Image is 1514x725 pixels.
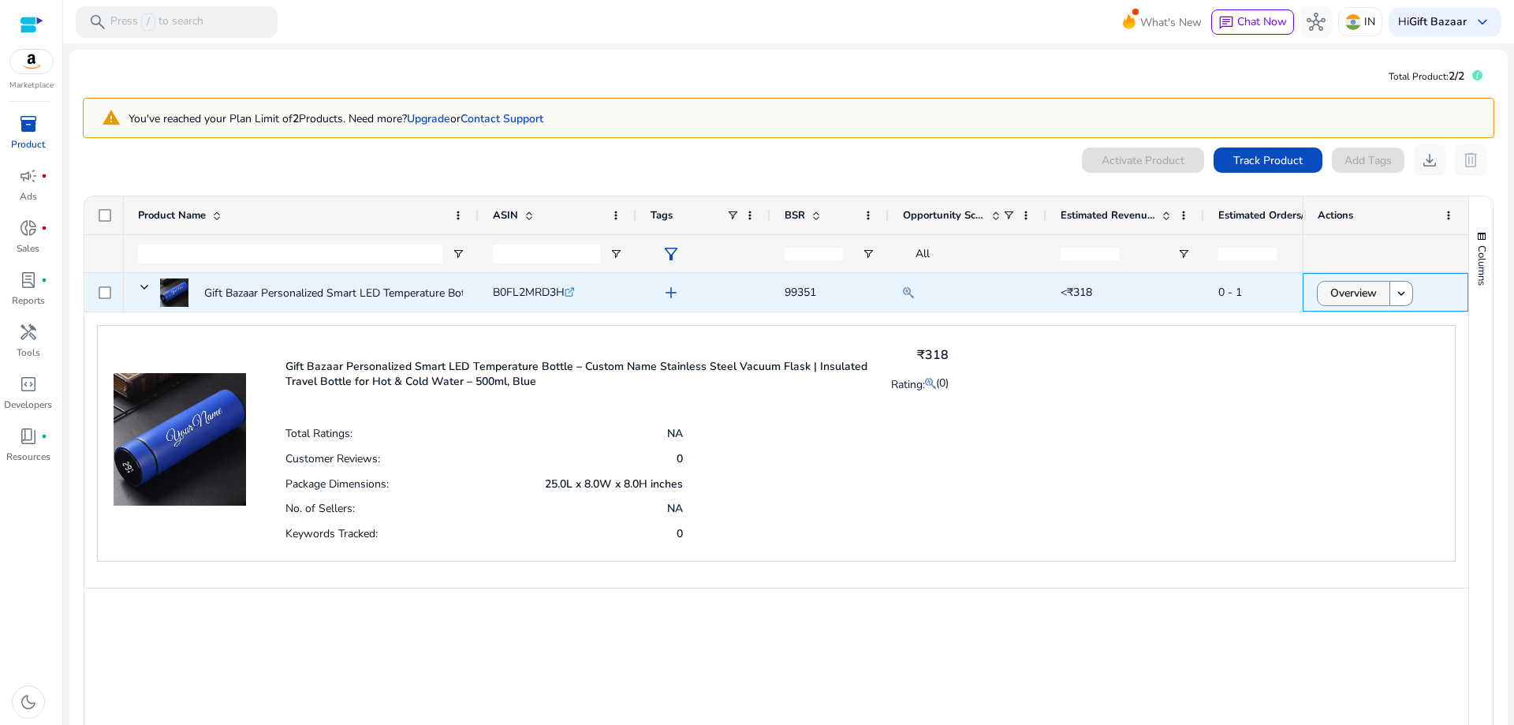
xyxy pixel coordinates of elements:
span: Actions [1318,208,1353,222]
p: Package Dimensions: [285,476,389,491]
p: 0 [677,451,683,466]
span: B0FL2MRD3H [493,285,565,300]
span: keyboard_arrow_down [1473,13,1492,32]
span: Track Product [1233,152,1303,169]
img: amazon.svg [10,50,53,73]
span: Opportunity Score [903,208,985,222]
p: 25.0L x 8.0W x 8.0H inches [545,476,683,491]
p: Product [11,137,45,151]
span: hub [1307,13,1326,32]
span: chat [1218,15,1234,31]
span: fiber_manual_record [41,173,47,179]
span: 0 - 1 [1218,285,1242,300]
p: Press to search [110,13,203,31]
p: Tools [17,346,40,360]
span: <₹318 [1061,285,1092,300]
img: 41I+-XL9BVL.jpg [160,278,188,307]
p: Rating: [891,374,936,393]
span: Chat Now [1237,14,1287,29]
span: BSR [785,208,805,222]
span: Estimated Orders/Day [1218,208,1313,222]
button: Open Filter Menu [452,248,464,260]
p: Reports [12,293,45,308]
span: 2/2 [1449,69,1464,84]
mat-icon: keyboard_arrow_down [1394,286,1408,301]
button: download [1414,144,1445,176]
p: Hi [1398,17,1467,28]
a: Contact Support [461,111,543,126]
img: in.svg [1345,14,1361,30]
p: NA [667,501,683,516]
span: Total Product: [1389,70,1449,83]
p: Marketplace [9,80,54,92]
p: NA [667,426,683,441]
span: filter_alt [662,245,681,263]
span: search [88,13,107,32]
button: Open Filter Menu [610,248,622,260]
span: Product Name [138,208,206,222]
span: 99351 [785,285,816,300]
p: Customer Reviews: [285,451,380,466]
span: dark_mode [19,693,38,712]
span: All [915,246,930,261]
span: download [1420,151,1439,170]
span: (0) [936,376,949,391]
p: Ads [20,189,37,204]
p: IN [1364,8,1375,36]
button: Open Filter Menu [862,248,874,260]
span: code_blocks [19,375,38,394]
input: ASIN Filter Input [493,245,600,263]
b: Gift Bazaar [1409,14,1467,29]
button: chatChat Now [1211,9,1294,35]
span: Estimated Revenue/Day [1061,208,1155,222]
span: handyman [19,323,38,342]
img: 41I+-XL9BVL.jpg [114,342,246,506]
span: fiber_manual_record [41,433,47,439]
p: Developers [4,398,52,412]
span: fiber_manual_record [41,225,47,231]
p: Keywords Tracked: [285,526,378,541]
button: hub [1300,6,1332,38]
input: Product Name Filter Input [138,245,442,263]
span: Overview [1330,277,1377,309]
button: Track Product [1214,148,1322,173]
span: / [141,13,155,31]
p: Resources [6,450,50,464]
span: ASIN [493,208,518,222]
p: 0 [677,526,683,541]
p: Total Ratings: [285,426,352,441]
span: inventory_2 [19,114,38,133]
button: Open Filter Menu [1177,248,1190,260]
span: lab_profile [19,271,38,290]
span: fiber_manual_record [41,277,47,283]
a: Upgrade [407,111,450,126]
span: What's New [1140,9,1202,36]
span: add [662,283,681,302]
span: campaign [19,166,38,185]
p: You've reached your Plan Limit of Products. Need more? [129,110,543,127]
p: Sales [17,241,39,256]
span: or [407,111,461,126]
span: Columns [1475,245,1489,286]
b: 2 [293,111,299,126]
span: book_4 [19,427,38,446]
span: donut_small [19,219,38,237]
p: No. of Sellers: [285,501,355,516]
p: Gift Bazaar Personalized Smart LED Temperature Bottle – Custom Name Stainless Steel Vacuum Flask ... [285,359,871,389]
button: Overview [1317,281,1390,306]
span: Tags [651,208,673,222]
h4: ₹318 [891,348,949,363]
mat-icon: warning [90,105,129,132]
p: Gift Bazaar Personalized Smart LED Temperature Bottle – Custom... [204,277,535,309]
